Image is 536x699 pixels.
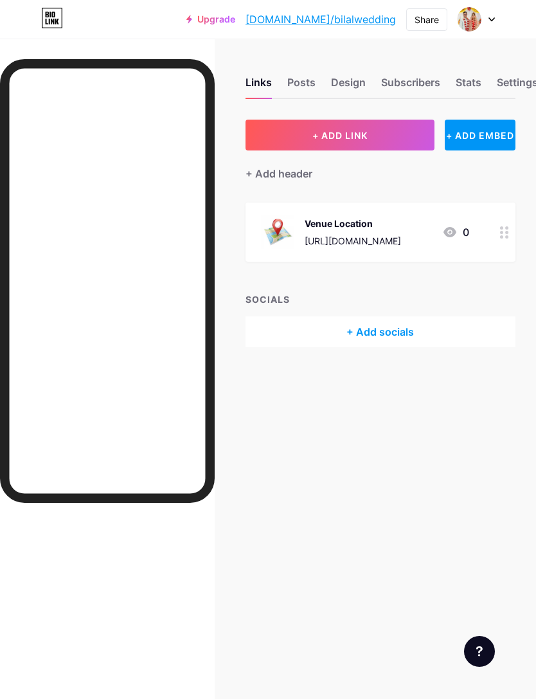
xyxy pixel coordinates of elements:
div: + ADD EMBED [445,120,515,150]
div: Stats [456,75,481,98]
a: [DOMAIN_NAME]/bilalwedding [246,12,396,27]
a: Upgrade [186,14,235,24]
div: + Add socials [246,316,515,347]
div: Venue Location [305,217,401,230]
div: Design [331,75,366,98]
div: Share [415,13,439,26]
img: Venue Location [261,215,294,249]
div: Posts [287,75,316,98]
img: wazahath [457,7,481,32]
span: + ADD LINK [312,130,368,141]
div: SOCIALS [246,293,515,306]
div: + Add header [246,166,312,181]
div: [URL][DOMAIN_NAME] [305,234,401,248]
button: + ADD LINK [246,120,434,150]
div: 0 [442,224,469,240]
div: Links [246,75,272,98]
div: Subscribers [381,75,440,98]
